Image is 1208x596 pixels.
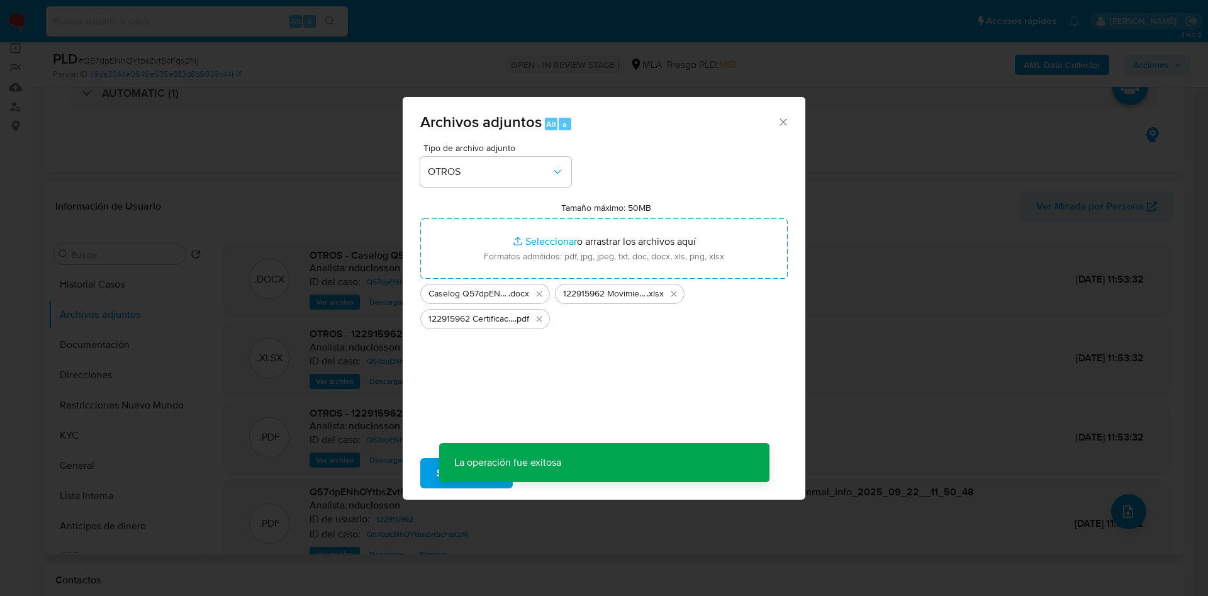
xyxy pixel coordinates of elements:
button: Eliminar 122915962 Certificacion de ingresos.pdf [532,312,547,327]
p: La operación fue exitosa [439,443,576,482]
span: OTROS [428,166,551,178]
button: Eliminar Caselog Q57dpENhOYtbsZvt5cFqx2Nj_2025_07_17_21_27_30.docx [532,286,547,301]
span: 122915962 Certificacion de ingresos [428,313,515,325]
span: Archivos adjuntos [420,111,542,133]
span: a [562,118,567,130]
span: Alt [546,118,556,130]
button: Cerrar [777,116,788,127]
label: Tamaño máximo: 50MB [561,202,651,213]
span: .pdf [515,313,529,325]
span: 122915962 Movimientos [563,288,647,300]
button: OTROS [420,157,571,187]
span: .docx [508,288,529,300]
span: Tipo de archivo adjunto [423,143,574,152]
span: Caselog Q57dpENhOYtbsZvt5cFqx2Nj_2025_07_17_21_27_30 [428,288,508,300]
button: Eliminar 122915962 Movimientos.xlsx [666,286,681,301]
ul: Archivos seleccionados [420,279,788,329]
span: Subir archivo [437,459,496,487]
span: .xlsx [647,288,664,300]
span: Cancelar [534,459,575,487]
button: Subir archivo [420,458,513,488]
